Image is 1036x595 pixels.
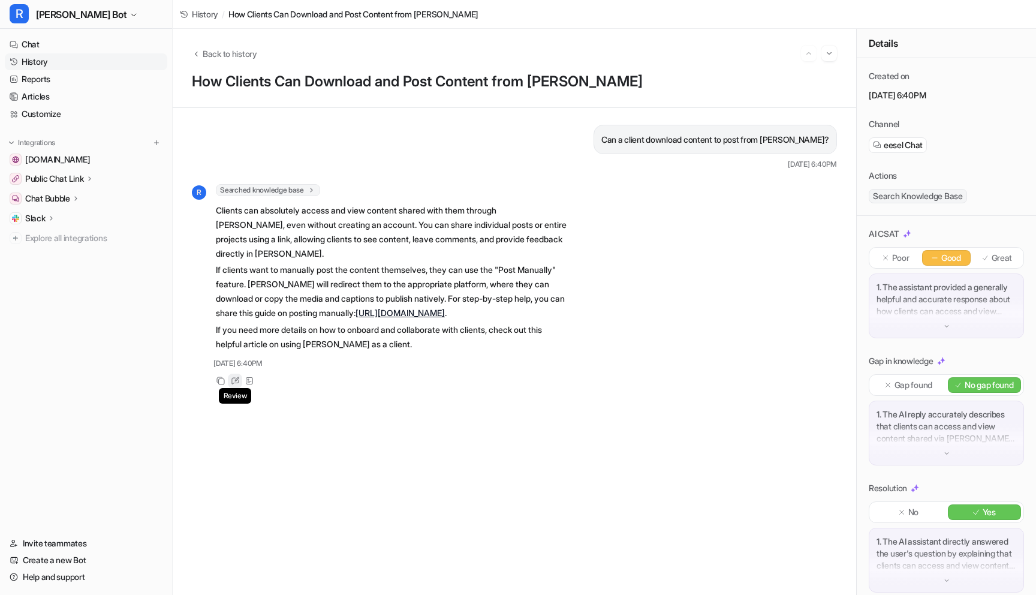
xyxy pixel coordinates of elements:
span: How Clients Can Download and Post Content from [PERSON_NAME] [228,8,478,20]
img: expand menu [7,139,16,147]
span: Searched knowledge base [216,184,320,196]
span: Search Knowledge Base [869,189,967,203]
p: Good [941,252,961,264]
p: Can a client download content to post from [PERSON_NAME]? [601,133,829,147]
p: No gap found [965,379,1014,391]
span: Review [219,388,252,404]
p: No [908,506,918,518]
h1: How Clients Can Download and Post Content from [PERSON_NAME] [192,73,837,91]
span: [DATE] 6:40PM [788,159,837,170]
p: [DATE] 6:40PM [869,89,1024,101]
img: menu_add.svg [152,139,161,147]
img: eeselChat [873,141,881,149]
span: [DOMAIN_NAME] [25,154,90,166]
button: Integrations [5,137,59,149]
img: down-arrow [942,322,951,330]
a: Create a new Bot [5,552,167,569]
p: Clients can absolutely access and view content shared with them through [PERSON_NAME], even witho... [216,203,567,261]
p: Created on [869,70,909,82]
img: Public Chat Link [12,175,19,182]
p: Channel [869,118,899,130]
p: 1. The AI reply accurately describes that clients can access and view content shared via [PERSON_... [877,408,1016,444]
a: eesel Chat [873,139,923,151]
a: getrella.com[DOMAIN_NAME] [5,151,167,168]
img: down-arrow [942,576,951,585]
p: Integrations [18,138,55,148]
a: History [5,53,167,70]
a: Help and support [5,569,167,585]
p: Chat Bubble [25,193,70,205]
button: Back to history [192,47,257,60]
p: AI CSAT [869,228,899,240]
div: Details [857,29,1036,58]
p: Slack [25,212,46,224]
img: Previous session [805,48,813,59]
a: Customize [5,106,167,122]
p: Yes [983,506,996,518]
p: Public Chat Link [25,173,84,185]
a: Chat [5,36,167,53]
button: Go to next session [821,46,837,61]
img: down-arrow [942,449,951,458]
span: eesel Chat [884,139,923,151]
span: History [192,8,218,20]
img: Slack [12,215,19,222]
p: 1. The assistant provided a generally helpful and accurate response about how clients can access ... [877,281,1016,317]
p: If clients want to manually post the content themselves, they can use the "Post Manually" feature... [216,263,567,320]
p: Resolution [869,482,907,494]
a: Articles [5,88,167,105]
img: explore all integrations [10,232,22,244]
a: Explore all integrations [5,230,167,247]
a: History [180,8,218,20]
a: Reports [5,71,167,88]
span: / [222,8,225,20]
span: R [192,185,206,200]
img: Chat Bubble [12,195,19,202]
img: getrella.com [12,156,19,163]
a: [URL][DOMAIN_NAME] [356,308,445,318]
span: R [10,4,29,23]
a: Invite teammates [5,535,167,552]
span: Explore all integrations [25,229,162,248]
span: Back to history [203,47,257,60]
span: [PERSON_NAME] Bot [36,6,127,23]
button: Go to previous session [801,46,817,61]
p: Actions [869,170,897,182]
p: If you need more details on how to onboard and collaborate with clients, check out this helpful a... [216,323,567,351]
p: 1. The AI assistant directly answered the user's question by explaining that clients can access a... [877,536,1016,572]
img: Next session [825,48,833,59]
p: Great [992,252,1013,264]
p: Gap found [895,379,932,391]
p: Poor [892,252,909,264]
span: [DATE] 6:40PM [213,358,263,369]
p: Gap in knowledge [869,355,933,367]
